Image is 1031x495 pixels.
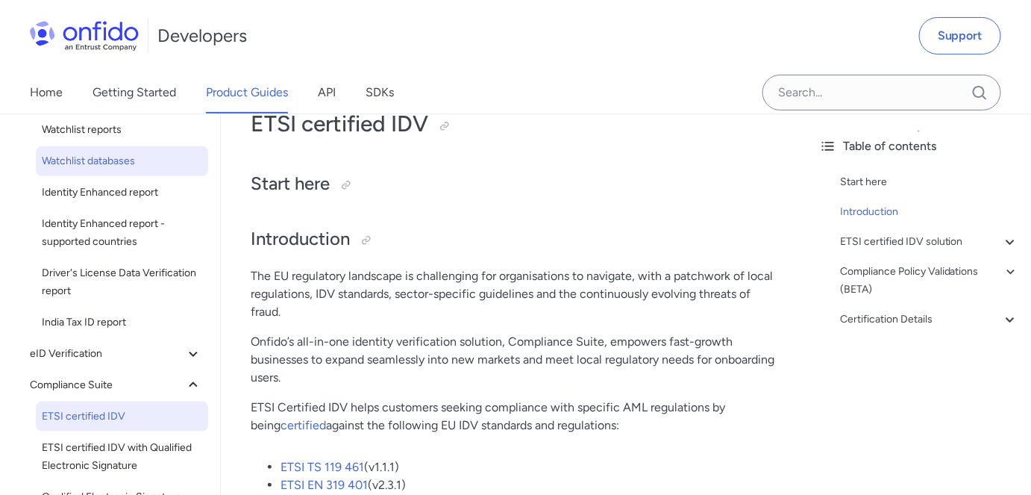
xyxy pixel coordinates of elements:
[42,439,202,475] span: ETSI certified IDV with Qualified Electronic Signature
[24,339,208,369] button: eID Verification
[30,21,139,51] img: Onfido Logo
[36,258,208,306] a: Driver's License Data Verification report
[206,72,288,113] a: Product Guides
[840,203,1019,221] a: Introduction
[251,172,777,197] h2: Start here
[36,146,208,176] a: Watchlist databases
[93,72,176,113] a: Getting Started
[42,215,202,251] span: Identity Enhanced report - supported countries
[281,458,777,476] li: (v1.1.1)
[30,72,63,113] a: Home
[36,308,208,337] a: India Tax ID report
[36,402,208,432] a: ETSI certified IDV
[840,233,1019,251] a: ETSI certified IDV solution
[318,72,336,113] a: API
[24,370,208,400] button: Compliance Suite
[36,115,208,145] a: Watchlist reports
[251,267,777,321] p: The EU regulatory landscape is challenging for organisations to navigate, with a patchwork of loc...
[281,418,326,432] a: certified
[42,152,202,170] span: Watchlist databases
[840,311,1019,329] a: Certification Details
[251,227,777,252] h2: Introduction
[251,399,777,435] p: ETSI Certified IDV helps customers seeking compliance with specific AML regulations by being agai...
[42,121,202,139] span: Watchlist reports
[30,376,184,394] span: Compliance Suite
[251,109,777,139] h1: ETSI certified IDV
[840,263,1019,299] a: Compliance Policy Validations (BETA)
[281,460,364,474] a: ETSI TS 119 461
[42,184,202,202] span: Identity Enhanced report
[30,345,184,363] span: eID Verification
[251,333,777,387] p: Onfido’s all-in-one identity verification solution, Compliance Suite, empowers fast-growth busine...
[42,408,202,426] span: ETSI certified IDV
[36,209,208,257] a: Identity Enhanced report - supported countries
[819,137,1019,155] div: Table of contents
[919,17,1001,55] a: Support
[762,75,1001,110] input: Onfido search input field
[157,24,247,48] h1: Developers
[281,478,368,492] a: ETSI EN 319 401
[42,314,202,331] span: India Tax ID report
[36,433,208,481] a: ETSI certified IDV with Qualified Electronic Signature
[366,72,394,113] a: SDKs
[840,173,1019,191] a: Start here
[36,178,208,208] a: Identity Enhanced report
[281,476,777,494] li: (v2.3.1)
[42,264,202,300] span: Driver's License Data Verification report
